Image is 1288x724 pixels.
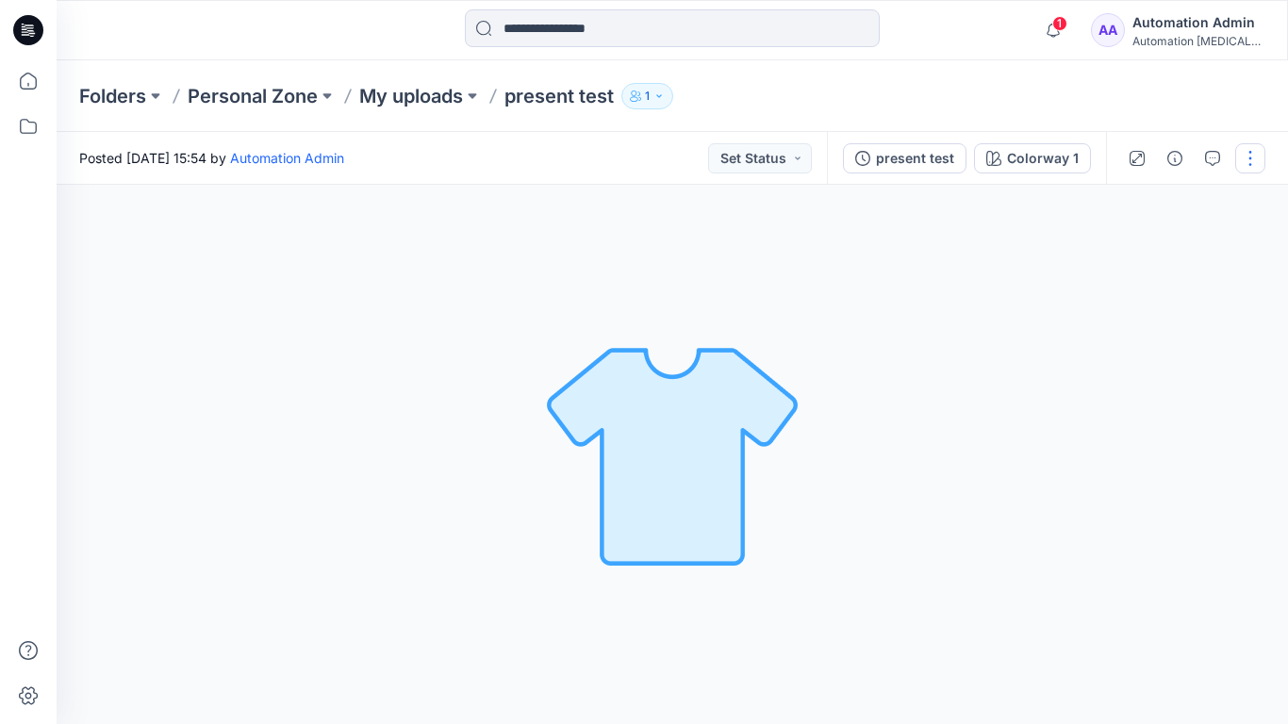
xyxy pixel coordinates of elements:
div: Colorway 1 [1007,148,1079,169]
span: Posted [DATE] 15:54 by [79,148,344,168]
span: 1 [1052,16,1067,31]
img: No Outline [540,322,804,586]
button: 1 [621,83,673,109]
a: Automation Admin [230,150,344,166]
a: My uploads [359,83,463,109]
div: present test [876,148,954,169]
div: Automation Admin [1132,11,1264,34]
p: present test [504,83,614,109]
p: 1 [645,86,650,107]
button: present test [843,143,966,173]
button: Colorway 1 [974,143,1091,173]
div: Automation [MEDICAL_DATA]... [1132,34,1264,48]
a: Folders [79,83,146,109]
a: Personal Zone [188,83,318,109]
button: Details [1160,143,1190,173]
div: AA [1091,13,1125,47]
